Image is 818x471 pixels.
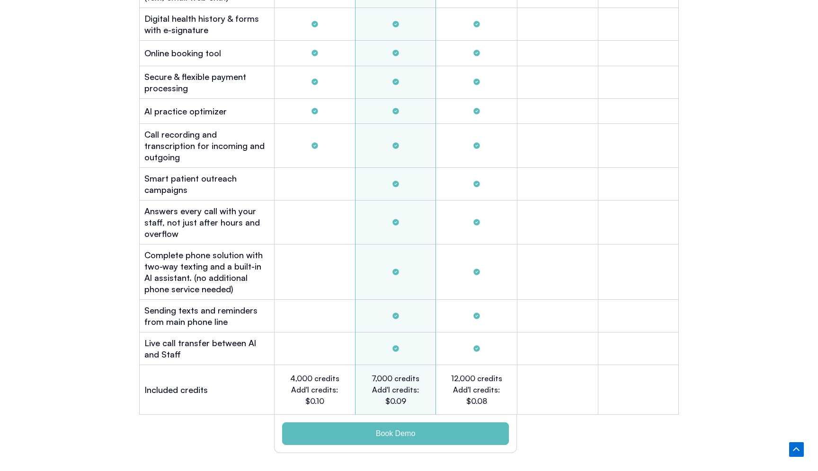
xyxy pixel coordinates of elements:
h2: Included credits [144,384,208,395]
h2: Call recording and transcription for incoming and outgoing [144,129,269,163]
h2: 7,000 credits Add'l credits: $0.09 [370,373,422,407]
h2: Complete phone solution with two-way texting and a built-in Al assistant. (no additional phone se... [144,249,269,295]
h2: 4,000 credits Add'l credits: $0.10 [289,373,341,407]
h2: Sending texts and reminders from main phone line [144,305,269,327]
h2: Online booking tool [144,47,221,59]
span: Book Demo [376,430,416,437]
h2: Answers every call with your staff, not just after hours and overflow [144,205,269,239]
a: Book Demo [282,422,509,445]
h2: 12,000 credits Add'l credits: $0.08 [450,373,503,407]
h2: Smart patient outreach campaigns [144,173,269,195]
h2: Live call transfer between Al and Staff [144,337,269,360]
h2: Digital health history & forms with e-signature [144,13,269,35]
h2: Al practice optimizer [144,105,227,117]
h2: Secure & flexible payment processing [144,71,269,94]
